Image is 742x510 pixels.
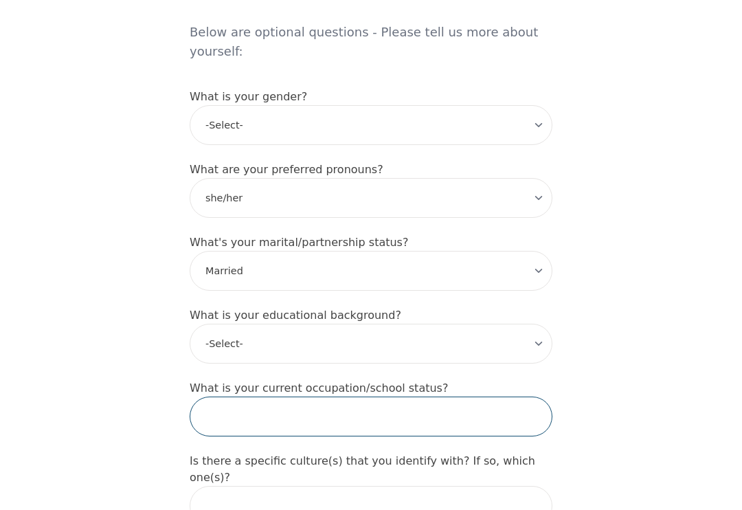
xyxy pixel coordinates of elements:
label: What is your gender? [190,90,307,103]
label: What is your current occupation/school status? [190,381,448,395]
label: What are your preferred pronouns? [190,163,383,176]
label: What is your educational background? [190,309,401,322]
label: What's your marital/partnership status? [190,236,408,249]
label: Is there a specific culture(s) that you identify with? If so, which one(s)? [190,454,535,484]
